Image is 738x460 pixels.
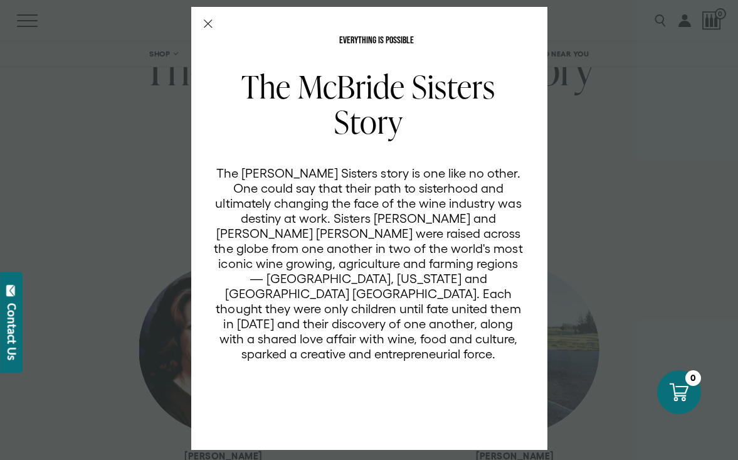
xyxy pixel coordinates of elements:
[685,370,701,386] div: 0
[214,36,539,46] p: EVERYTHING IS POSSIBLE
[204,19,213,28] button: Close Modal
[6,303,18,360] div: Contact Us
[214,69,524,139] h2: The McBride Sisters Story
[214,166,524,361] p: The [PERSON_NAME] Sisters story is one like no other. One could say that their path to sisterhood...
